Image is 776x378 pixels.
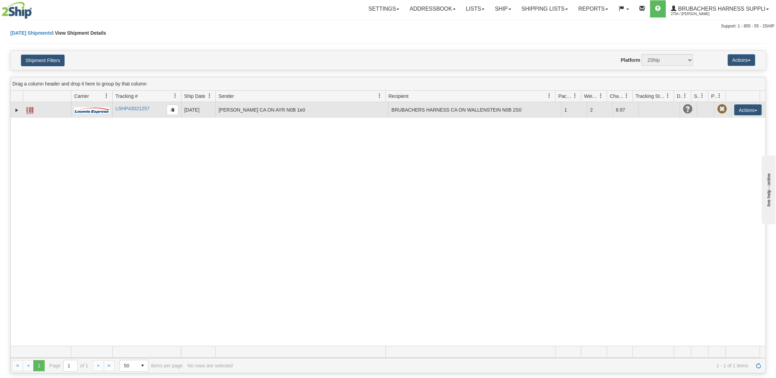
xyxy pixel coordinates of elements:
[184,93,205,100] span: Ship Date
[621,57,640,64] label: Platform
[696,90,708,102] a: Shipment Issues filter column settings
[204,90,215,102] a: Ship Date filter column settings
[5,6,64,11] div: live help - online
[734,104,762,115] button: Actions
[169,90,181,102] a: Tracking # filter column settings
[26,104,33,115] a: Label
[49,360,88,371] span: Page of 1
[21,55,65,66] button: Shipment Filters
[677,93,683,100] span: Delivery Status
[120,360,148,371] span: Page sizes drop down
[728,54,755,66] button: Actions
[610,93,624,100] span: Charge
[717,104,727,114] span: Pickup Not Assigned
[115,93,138,100] span: Tracking #
[363,0,404,18] a: Settings
[490,0,516,18] a: Ship
[753,360,764,371] a: Refresh
[516,0,573,18] a: Shipping lists
[74,93,89,100] span: Carrier
[237,363,748,368] span: 1 - 1 of 1 items
[218,93,234,100] span: Sender
[374,90,385,102] a: Sender filter column settings
[101,90,112,102] a: Carrier filter column settings
[573,0,613,18] a: Reports
[713,90,725,102] a: Pickup Status filter column settings
[115,106,149,111] a: LSHP43021257
[13,107,20,114] a: Expand
[2,2,32,19] img: logo2794.jpg
[10,30,52,36] a: [DATE] Shipments
[636,93,665,100] span: Tracking Status
[671,11,722,18] span: 2794 / [PERSON_NAME]
[561,102,587,118] td: 1
[558,93,573,100] span: Packages
[662,90,674,102] a: Tracking Status filter column settings
[595,90,607,102] a: Weight filter column settings
[587,102,612,118] td: 2
[543,90,555,102] a: Recipient filter column settings
[621,90,632,102] a: Charge filter column settings
[2,23,774,29] div: Support: 1 - 855 - 55 - 2SHIP
[569,90,581,102] a: Packages filter column settings
[188,363,233,368] div: No rows are selected
[683,104,692,114] span: Unknown
[666,0,774,18] a: Brubachers Harness Suppli 2794 / [PERSON_NAME]
[584,93,598,100] span: Weight
[215,102,388,118] td: [PERSON_NAME] CA ON AYR N0B 1e0
[167,105,178,115] button: Copy to clipboard
[404,0,461,18] a: Addressbook
[676,6,765,12] span: Brubachers Harness Suppli
[679,90,691,102] a: Delivery Status filter column settings
[612,102,638,118] td: 6.97
[711,93,717,100] span: Pickup Status
[137,360,148,371] span: select
[52,30,106,36] span: \ View Shipment Details
[33,360,44,371] span: Page 1
[64,360,77,371] input: Page 1
[760,154,775,224] iframe: chat widget
[389,93,408,100] span: Recipient
[694,93,700,100] span: Shipment Issues
[120,360,183,371] span: items per page
[461,0,490,18] a: Lists
[181,102,215,118] td: [DATE]
[388,102,561,118] td: BRUBACHERS HARNESS CA ON WALLENSTEIN N0B 2S0
[74,107,109,114] img: 30 - Loomis Express
[124,362,133,369] span: 50
[11,77,765,91] div: grid grouping header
